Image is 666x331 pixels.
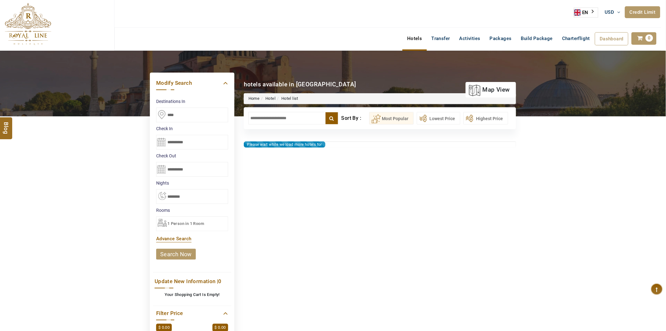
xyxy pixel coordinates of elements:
a: map view [469,83,510,97]
a: Advance Search [156,236,192,242]
a: Build Package [516,32,557,45]
span: USD [605,9,614,15]
div: Language [574,8,598,18]
a: Hotels [402,32,427,45]
a: Home [248,96,260,101]
span: Dashboard [600,36,624,42]
span: 1 Person in 1 Room [167,221,204,226]
img: The Royal Line Holidays [5,3,51,45]
div: hotels available in [GEOGRAPHIC_DATA] [244,80,356,89]
label: Check In [156,125,228,132]
label: Destinations In [156,98,228,104]
a: Hotel [265,96,275,101]
a: Modify Search [156,79,228,87]
span: Blog [2,122,10,127]
a: Activities [455,32,485,45]
button: Most Popular [369,112,414,125]
a: Update New Information |0 [155,277,230,286]
a: 0 [632,32,657,45]
aside: Language selected: English [574,8,598,18]
a: Packages [485,32,516,45]
a: EN [574,8,598,17]
span: 0 [218,278,222,284]
a: Charterflight [557,32,595,45]
button: Lowest Price [417,112,460,125]
label: Rooms [156,207,228,213]
div: Please wait while we load more hotels for you [244,141,325,148]
a: Transfer [427,32,455,45]
b: Your Shopping Cart Is Empty! [165,292,220,297]
a: Credit Limit [625,6,660,18]
a: search now [156,249,196,260]
span: 0 [646,34,653,42]
div: Sort By : [341,112,369,125]
label: Check Out [156,153,228,159]
button: Highest Price [464,112,508,125]
a: Filter Price [156,309,228,318]
li: Hotel list [275,96,298,102]
label: nights [156,180,228,186]
span: Charterflight [562,36,590,41]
